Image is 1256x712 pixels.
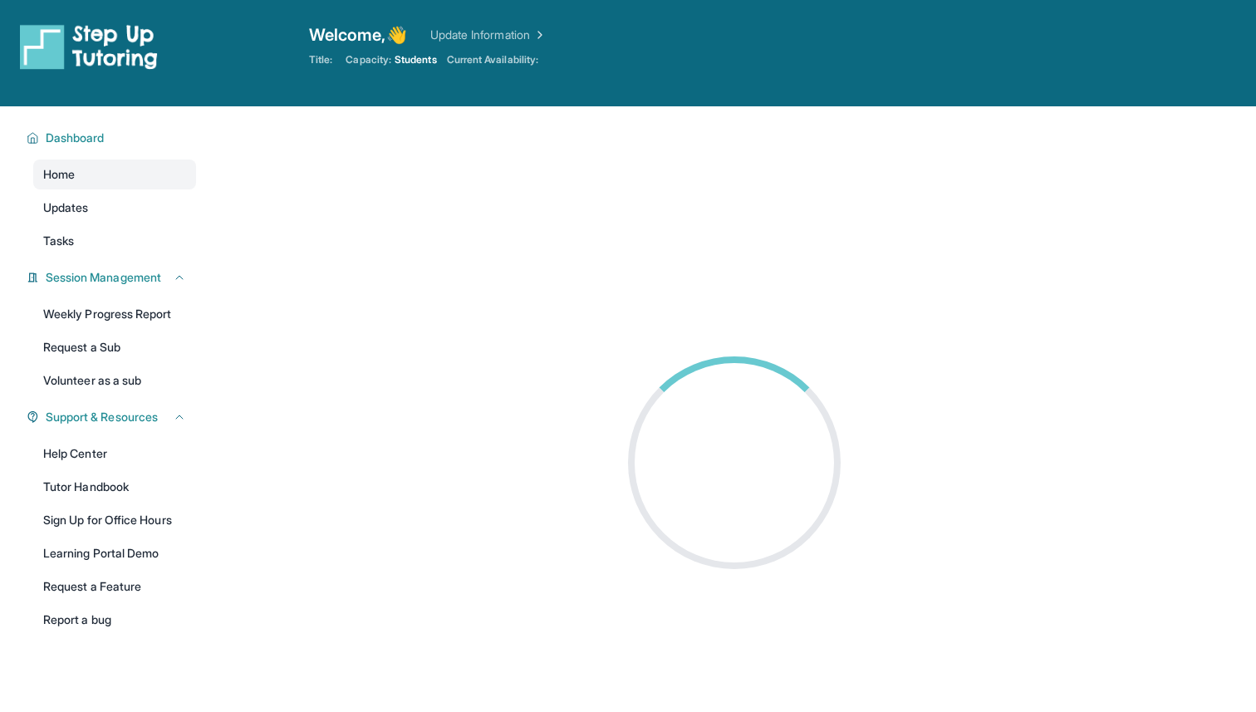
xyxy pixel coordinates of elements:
[33,505,196,535] a: Sign Up for Office Hours
[33,193,196,223] a: Updates
[33,160,196,189] a: Home
[33,332,196,362] a: Request a Sub
[39,130,186,146] button: Dashboard
[346,53,391,66] span: Capacity:
[46,269,161,286] span: Session Management
[33,472,196,502] a: Tutor Handbook
[33,605,196,635] a: Report a bug
[39,409,186,425] button: Support & Resources
[447,53,538,66] span: Current Availability:
[395,53,437,66] span: Students
[20,23,158,70] img: logo
[43,166,75,183] span: Home
[33,572,196,602] a: Request a Feature
[309,53,332,66] span: Title:
[430,27,547,43] a: Update Information
[43,233,74,249] span: Tasks
[33,538,196,568] a: Learning Portal Demo
[33,439,196,469] a: Help Center
[33,366,196,395] a: Volunteer as a sub
[530,27,547,43] img: Chevron Right
[39,269,186,286] button: Session Management
[43,199,89,216] span: Updates
[33,299,196,329] a: Weekly Progress Report
[46,130,105,146] span: Dashboard
[309,23,407,47] span: Welcome, 👋
[46,409,158,425] span: Support & Resources
[33,226,196,256] a: Tasks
